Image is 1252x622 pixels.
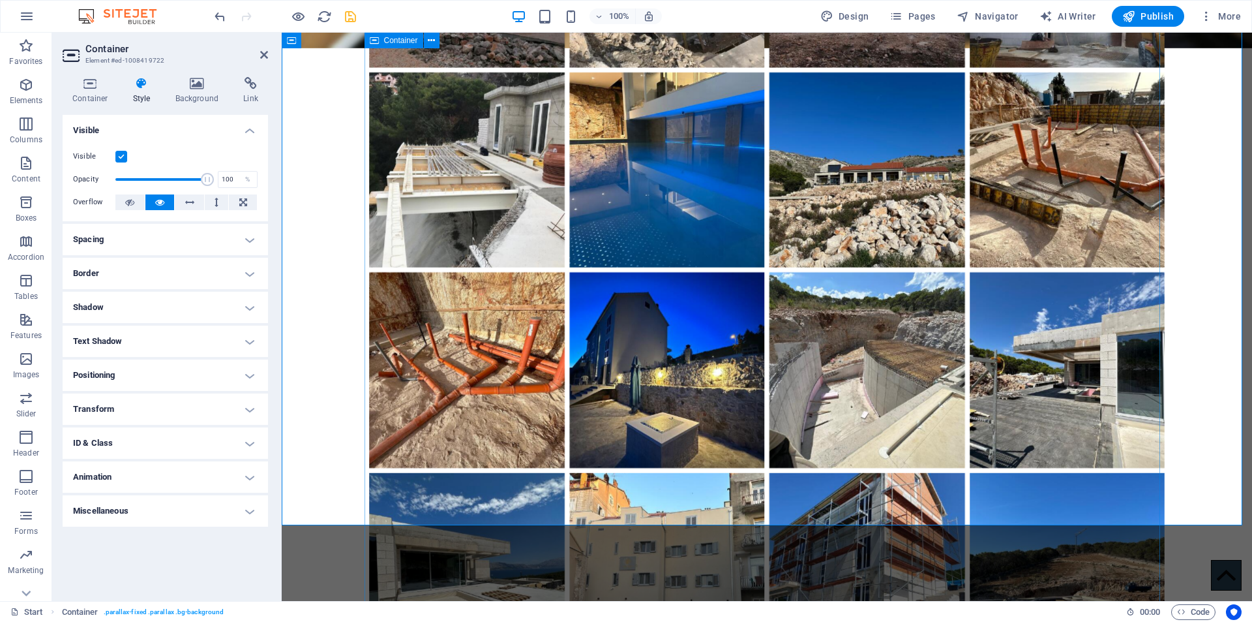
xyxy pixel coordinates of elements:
[14,291,38,302] p: Tables
[957,10,1019,23] span: Navigator
[1149,607,1151,617] span: :
[63,224,268,255] h4: Spacing
[13,448,39,458] p: Header
[166,77,234,104] h4: Background
[609,8,630,24] h6: 100%
[1195,6,1246,27] button: More
[951,6,1024,27] button: Navigator
[342,8,358,24] button: save
[384,37,418,44] span: Container
[12,174,40,184] p: Content
[1171,604,1215,620] button: Code
[1177,604,1210,620] span: Code
[63,77,123,104] h4: Container
[63,258,268,289] h4: Border
[62,604,98,620] span: Click to select. Double-click to edit
[9,56,42,67] p: Favorites
[63,495,268,527] h4: Miscellaneous
[820,10,869,23] span: Design
[73,194,115,210] label: Overflow
[63,115,268,138] h4: Visible
[63,292,268,323] h4: Shadow
[233,77,268,104] h4: Link
[62,604,224,620] nav: breadcrumb
[63,360,268,391] h4: Positioning
[815,6,874,27] button: Design
[889,10,935,23] span: Pages
[1112,6,1184,27] button: Publish
[14,487,38,497] p: Footer
[63,326,268,357] h4: Text Shadow
[123,77,166,104] h4: Style
[14,526,38,536] p: Forms
[290,8,306,24] button: Click here to leave preview mode and continue editing
[1126,604,1161,620] h6: Session time
[104,604,224,620] span: . parallax-fixed .parallax .bg-background
[1226,604,1242,620] button: Usercentrics
[212,8,228,24] button: undo
[73,149,115,164] label: Visible
[85,43,268,55] h2: Container
[73,176,115,183] label: Opacity
[63,428,268,459] h4: ID & Class
[10,134,42,145] p: Columns
[10,604,43,620] a: Click to cancel selection. Double-click to open Pages
[589,8,636,24] button: 100%
[13,369,40,380] p: Images
[10,330,42,341] p: Features
[1039,10,1096,23] span: AI Writer
[8,565,44,576] p: Marketing
[63,394,268,425] h4: Transform
[16,409,37,419] p: Slider
[8,252,44,262] p: Accordion
[1034,6,1101,27] button: AI Writer
[884,6,940,27] button: Pages
[16,213,37,223] p: Boxes
[239,172,257,187] div: %
[1140,604,1160,620] span: 00 00
[213,9,228,24] i: Undo: Enable overflow for this element. (Ctrl+Z)
[1122,10,1174,23] span: Publish
[317,9,332,24] i: Reload page
[75,8,173,24] img: Editor Logo
[10,95,43,106] p: Elements
[343,9,358,24] i: Save (Ctrl+S)
[316,8,332,24] button: reload
[85,55,242,67] h3: Element #ed-1008419722
[815,6,874,27] div: Design (Ctrl+Alt+Y)
[63,461,268,493] h4: Animation
[1200,10,1241,23] span: More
